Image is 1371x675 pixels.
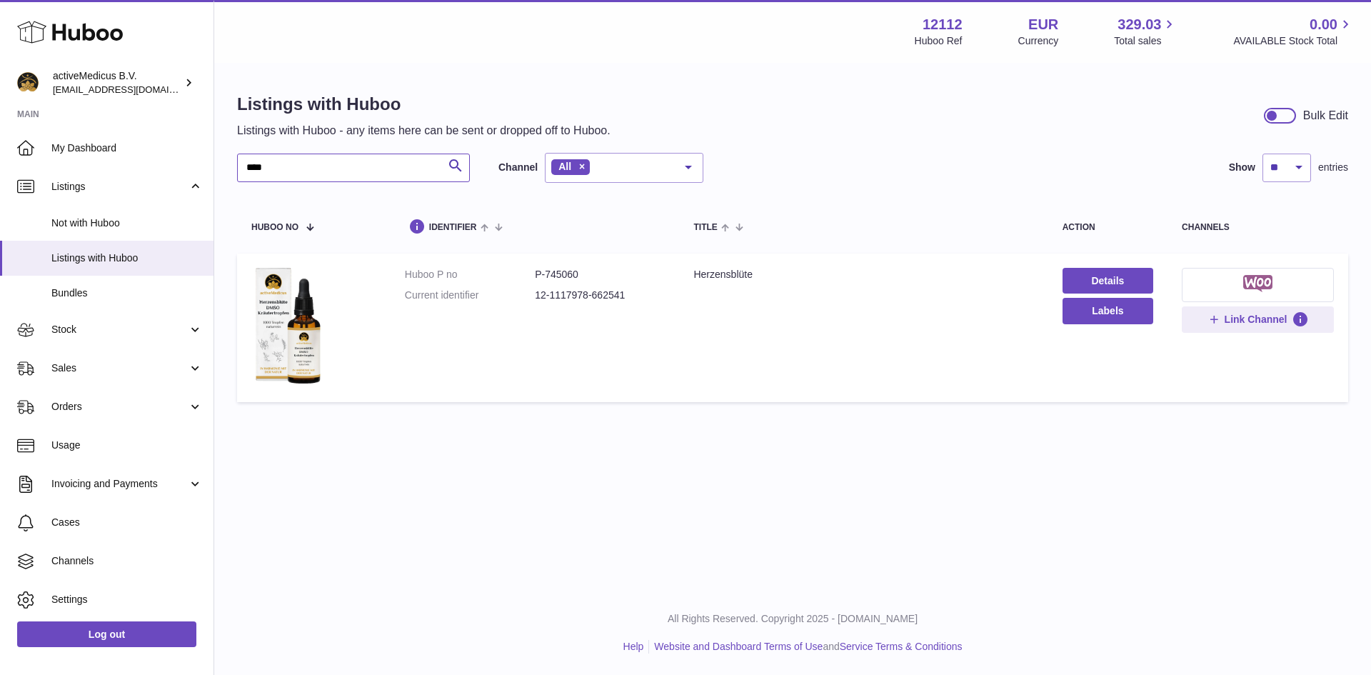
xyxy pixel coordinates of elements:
[1233,34,1354,48] span: AVAILABLE Stock Total
[51,141,203,155] span: My Dashboard
[51,251,203,265] span: Listings with Huboo
[1243,275,1272,292] img: woocommerce-small.png
[53,84,210,95] span: [EMAIL_ADDRESS][DOMAIN_NAME]
[1182,306,1334,332] button: Link Channel
[51,323,188,336] span: Stock
[649,640,962,654] li: and
[1063,268,1153,294] a: Details
[1233,15,1354,48] a: 0.00 AVAILABLE Stock Total
[1118,15,1161,34] span: 329.03
[693,223,717,232] span: title
[535,268,665,281] dd: P-745060
[251,223,298,232] span: Huboo no
[1114,34,1177,48] span: Total sales
[51,516,203,529] span: Cases
[498,161,538,174] label: Channel
[51,361,188,375] span: Sales
[923,15,963,34] strong: 12112
[558,161,571,172] span: All
[1225,313,1287,326] span: Link Channel
[915,34,963,48] div: Huboo Ref
[17,621,196,647] a: Log out
[51,593,203,606] span: Settings
[237,123,611,139] p: Listings with Huboo - any items here can be sent or dropped off to Huboo.
[654,641,823,652] a: Website and Dashboard Terms of Use
[51,554,203,568] span: Channels
[1018,34,1059,48] div: Currency
[51,477,188,491] span: Invoicing and Payments
[51,216,203,230] span: Not with Huboo
[1318,161,1348,174] span: entries
[405,289,535,302] dt: Current identifier
[51,400,188,414] span: Orders
[1063,223,1153,232] div: action
[429,223,477,232] span: identifier
[237,93,611,116] h1: Listings with Huboo
[1028,15,1058,34] strong: EUR
[1310,15,1337,34] span: 0.00
[1229,161,1255,174] label: Show
[623,641,644,652] a: Help
[693,268,1033,281] div: Herzensblüte
[17,72,39,94] img: internalAdmin-12112@internal.huboo.com
[1303,108,1348,124] div: Bulk Edit
[1182,223,1334,232] div: channels
[251,268,323,384] img: Herzensblüte
[51,286,203,300] span: Bundles
[535,289,665,302] dd: 12-1117978-662541
[51,180,188,194] span: Listings
[53,69,181,96] div: activeMedicus B.V.
[840,641,963,652] a: Service Terms & Conditions
[1063,298,1153,324] button: Labels
[405,268,535,281] dt: Huboo P no
[1114,15,1177,48] a: 329.03 Total sales
[226,612,1360,626] p: All Rights Reserved. Copyright 2025 - [DOMAIN_NAME]
[51,439,203,452] span: Usage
